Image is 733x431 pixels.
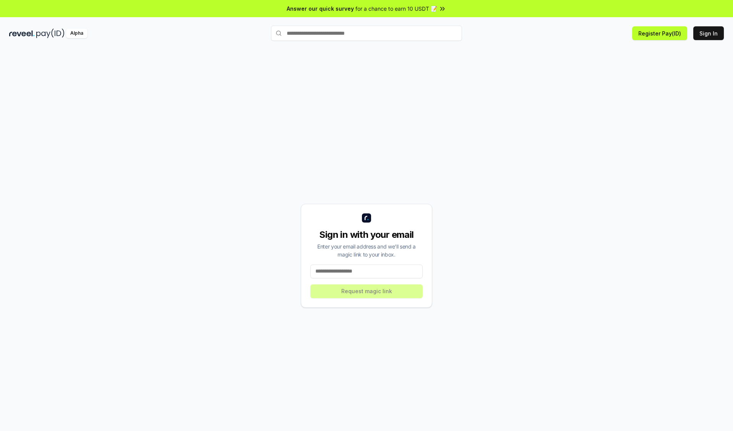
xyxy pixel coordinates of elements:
img: reveel_dark [9,29,35,38]
img: logo_small [362,213,371,223]
div: Alpha [66,29,87,38]
span: Answer our quick survey [287,5,354,13]
img: pay_id [36,29,65,38]
button: Register Pay(ID) [632,26,687,40]
button: Sign In [693,26,724,40]
span: for a chance to earn 10 USDT 📝 [355,5,437,13]
div: Enter your email address and we’ll send a magic link to your inbox. [310,242,423,258]
div: Sign in with your email [310,229,423,241]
